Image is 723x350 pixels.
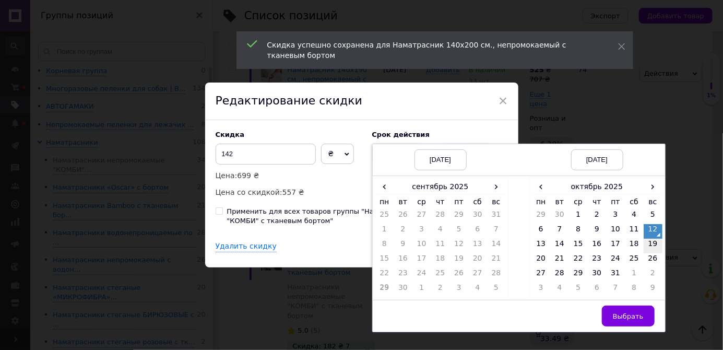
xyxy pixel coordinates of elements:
[606,209,625,224] td: 3
[375,224,394,239] td: 1
[532,283,551,297] td: 3
[375,179,394,194] span: ‹
[606,268,625,283] td: 31
[569,195,588,210] th: ср
[487,253,506,268] td: 21
[588,239,607,253] td: 16
[468,268,487,283] td: 27
[569,268,588,283] td: 29
[449,209,468,224] td: 29
[625,268,644,283] td: 1
[449,224,468,239] td: 5
[412,195,431,210] th: ср
[237,171,259,180] span: 699 ₴
[394,253,412,268] td: 16
[375,195,394,210] th: пн
[550,224,569,239] td: 7
[216,94,362,107] span: Редактирование скидки
[532,224,551,239] td: 6
[431,268,450,283] td: 25
[532,179,551,194] span: ‹
[487,224,506,239] td: 7
[588,195,607,210] th: чт
[412,283,431,297] td: 1
[532,209,551,224] td: 29
[449,239,468,253] td: 12
[394,224,412,239] td: 2
[644,209,662,224] td: 5
[282,188,304,196] span: 557 ₴
[487,283,506,297] td: 5
[644,283,662,297] td: 9
[625,283,644,297] td: 8
[644,179,662,194] span: ›
[227,207,508,226] div: Применить для всех товаров группы "Наматрасники непромокаемые "КОМБИ" с тканевым бортом"
[394,283,412,297] td: 30
[588,209,607,224] td: 2
[644,239,662,253] td: 19
[550,239,569,253] td: 14
[588,224,607,239] td: 9
[550,179,644,195] th: октябрь 2025
[216,131,245,138] span: Скидка
[394,195,412,210] th: вт
[449,268,468,283] td: 26
[216,144,316,165] input: 0
[550,253,569,268] td: 21
[569,253,588,268] td: 22
[412,268,431,283] td: 24
[468,224,487,239] td: 6
[569,283,588,297] td: 5
[644,224,662,239] td: 12
[644,268,662,283] td: 2
[625,224,644,239] td: 11
[414,149,467,170] div: [DATE]
[569,239,588,253] td: 15
[550,283,569,297] td: 4
[606,224,625,239] td: 10
[625,195,644,210] th: сб
[487,209,506,224] td: 31
[487,179,506,194] span: ›
[431,283,450,297] td: 2
[216,170,362,181] p: Цена:
[625,253,644,268] td: 25
[394,179,487,195] th: сентябрь 2025
[412,224,431,239] td: 3
[569,209,588,224] td: 1
[468,209,487,224] td: 30
[606,283,625,297] td: 7
[449,283,468,297] td: 3
[625,239,644,253] td: 18
[550,209,569,224] td: 30
[394,209,412,224] td: 26
[588,268,607,283] td: 30
[375,268,394,283] td: 22
[468,283,487,297] td: 4
[532,253,551,268] td: 20
[644,195,662,210] th: вс
[550,268,569,283] td: 28
[412,239,431,253] td: 10
[606,195,625,210] th: пт
[625,209,644,224] td: 4
[468,195,487,210] th: сб
[606,239,625,253] td: 17
[449,195,468,210] th: пт
[394,239,412,253] td: 9
[216,241,277,252] div: Удалить скидку
[468,239,487,253] td: 13
[588,283,607,297] td: 6
[532,268,551,283] td: 27
[588,253,607,268] td: 23
[431,209,450,224] td: 28
[431,239,450,253] td: 11
[550,195,569,210] th: вт
[394,268,412,283] td: 23
[431,253,450,268] td: 18
[375,283,394,297] td: 29
[487,268,506,283] td: 28
[267,40,592,61] div: Скидка успешно сохранена для Наматрасник 140х200 см., непромокаемый с тканевым бортом
[571,149,623,170] div: [DATE]
[532,239,551,253] td: 13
